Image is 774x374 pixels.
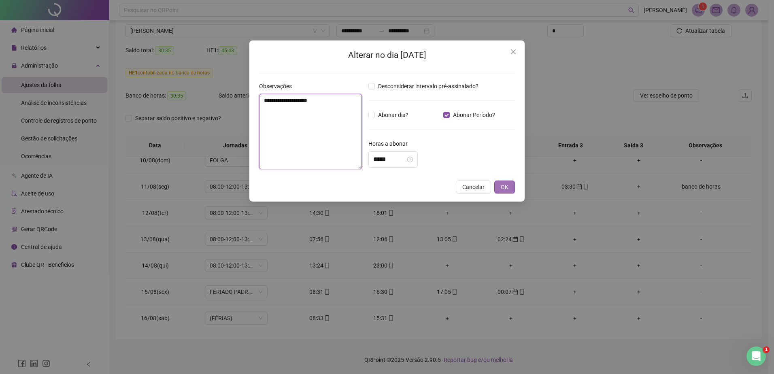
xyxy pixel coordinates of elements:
[510,49,517,55] span: close
[746,346,766,366] iframe: Intercom live chat
[507,45,520,58] button: Close
[462,183,485,191] span: Cancelar
[375,82,482,91] span: Desconsiderar intervalo pré-assinalado?
[501,183,508,191] span: OK
[375,110,412,119] span: Abonar dia?
[494,181,515,193] button: OK
[259,49,515,62] h2: Alterar no dia [DATE]
[763,346,770,353] span: 1
[259,82,297,91] label: Observações
[450,110,498,119] span: Abonar Período?
[368,139,413,148] label: Horas a abonar
[456,181,491,193] button: Cancelar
